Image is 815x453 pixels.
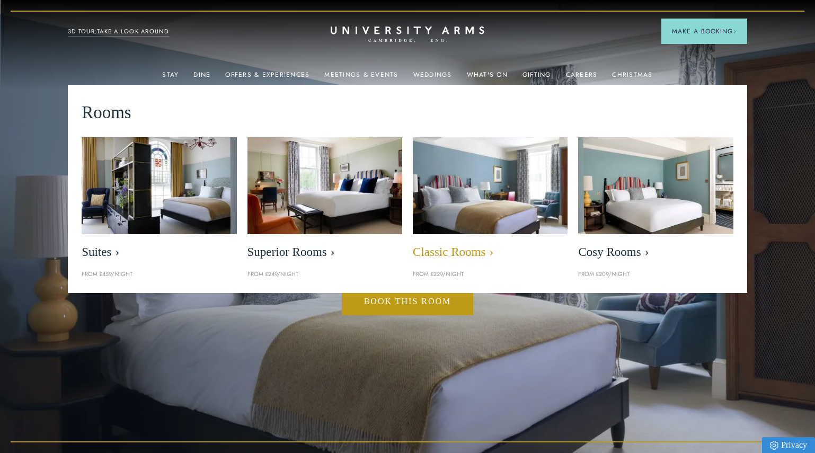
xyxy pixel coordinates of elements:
[522,71,551,85] a: Gifting
[331,26,484,43] a: Home
[413,137,568,264] a: image-7eccef6fe4fe90343db89eb79f703814c40db8b4-400x250-jpg Classic Rooms
[467,71,508,85] a: What's On
[68,27,169,37] a: 3D TOUR:TAKE A LOOK AROUND
[566,71,598,85] a: Careers
[193,71,210,85] a: Dine
[225,71,309,85] a: Offers & Experiences
[82,245,236,260] span: Suites
[413,270,568,279] p: From £229/night
[324,71,398,85] a: Meetings & Events
[578,270,733,279] p: From £209/night
[82,99,131,127] span: Rooms
[247,270,402,279] p: From £249/night
[82,137,236,264] a: image-21e87f5add22128270780cf7737b92e839d7d65d-400x250-jpg Suites
[82,137,236,234] img: image-21e87f5add22128270780cf7737b92e839d7d65d-400x250-jpg
[413,71,452,85] a: Weddings
[770,441,778,450] img: Privacy
[401,130,579,241] img: image-7eccef6fe4fe90343db89eb79f703814c40db8b4-400x250-jpg
[82,270,236,279] p: From £459/night
[612,71,652,85] a: Christmas
[661,19,747,44] button: Make a BookingArrow icon
[342,288,474,315] a: Book this room
[672,26,737,36] span: Make a Booking
[578,245,733,260] span: Cosy Rooms
[247,137,402,264] a: image-5bdf0f703dacc765be5ca7f9d527278f30b65e65-400x250-jpg Superior Rooms
[762,437,815,453] a: Privacy
[247,137,402,234] img: image-5bdf0f703dacc765be5ca7f9d527278f30b65e65-400x250-jpg
[578,137,733,234] img: image-0c4e569bfe2498b75de12d7d88bf10a1f5f839d4-400x250-jpg
[247,245,402,260] span: Superior Rooms
[733,30,737,33] img: Arrow icon
[413,245,568,260] span: Classic Rooms
[162,71,179,85] a: Stay
[578,137,733,264] a: image-0c4e569bfe2498b75de12d7d88bf10a1f5f839d4-400x250-jpg Cosy Rooms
